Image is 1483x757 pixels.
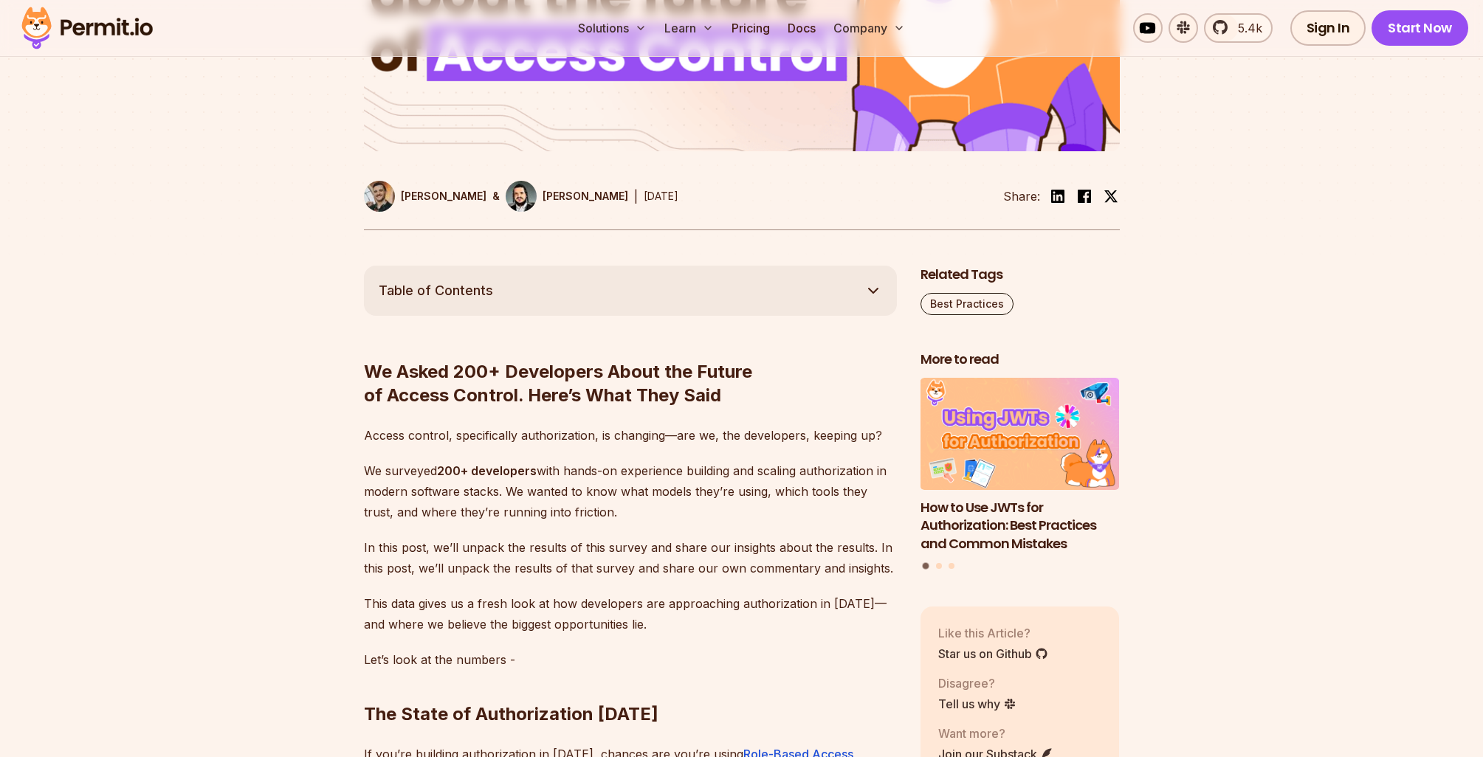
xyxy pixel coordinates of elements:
[921,378,1120,490] img: How to Use JWTs for Authorization: Best Practices and Common Mistakes
[364,301,897,407] h2: We Asked 200+ Developers About the Future of Access Control. Here’s What They Said
[401,189,486,204] p: [PERSON_NAME]
[921,378,1120,553] a: How to Use JWTs for Authorization: Best Practices and Common MistakesHow to Use JWTs for Authoriz...
[921,266,1120,284] h2: Related Tags
[938,645,1048,663] a: Star us on Github
[1104,189,1118,204] img: twitter
[379,280,493,301] span: Table of Contents
[1003,187,1040,205] li: Share:
[506,181,537,212] img: Gabriel L. Manor
[938,674,1016,692] p: Disagree?
[572,13,653,43] button: Solutions
[492,189,500,204] p: &
[364,181,395,212] img: Daniel Bass
[1076,187,1093,205] img: facebook
[936,563,942,569] button: Go to slide 2
[364,643,897,726] h2: The State of Authorization [DATE]
[364,593,897,635] p: This data gives us a fresh look at how developers are approaching authorization in [DATE]—and whe...
[364,460,897,522] p: We surveyed with hands-on experience building and scaling authorization in modern software stacks...
[827,13,911,43] button: Company
[634,187,638,205] div: |
[364,181,486,212] a: [PERSON_NAME]
[506,181,628,212] a: [PERSON_NAME]
[1372,10,1468,46] a: Start Now
[921,293,1014,315] a: Best Practices
[364,649,897,670] p: Let’s look at the numbers -
[921,378,1120,571] div: Posts
[921,378,1120,553] li: 1 of 3
[1049,187,1067,205] img: linkedin
[782,13,822,43] a: Docs
[1204,13,1273,43] a: 5.4k
[644,190,678,202] time: [DATE]
[543,189,628,204] p: [PERSON_NAME]
[921,350,1120,369] h2: More to read
[658,13,720,43] button: Learn
[1290,10,1366,46] a: Sign In
[938,695,1016,713] a: Tell us why
[364,266,897,316] button: Table of Contents
[938,624,1048,642] p: Like this Article?
[949,563,954,569] button: Go to slide 3
[364,425,897,446] p: Access control, specifically authorization, is changing—are we, the developers, keeping up?
[437,463,537,478] strong: 200+ developers
[726,13,776,43] a: Pricing
[921,499,1120,553] h3: How to Use JWTs for Authorization: Best Practices and Common Mistakes
[1229,19,1262,37] span: 5.4k
[15,3,159,53] img: Permit logo
[364,537,897,578] p: In this post, we’ll unpack the results of this survey and share our insights about the results. I...
[923,562,929,569] button: Go to slide 1
[938,725,1053,742] p: Want more?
